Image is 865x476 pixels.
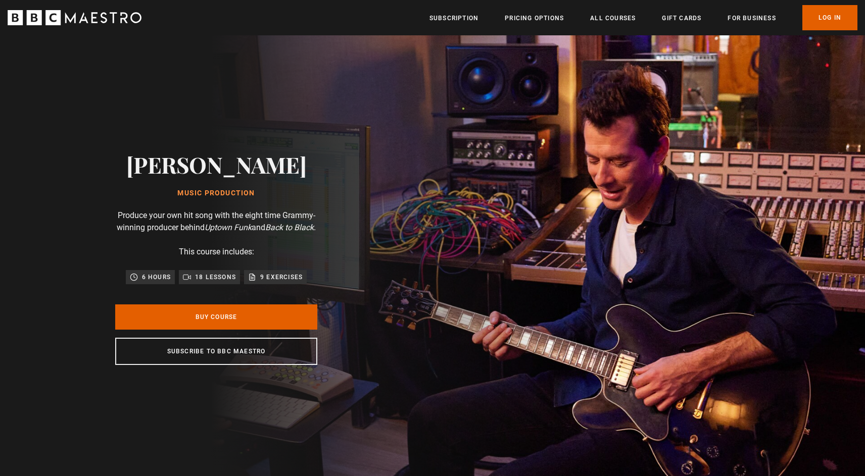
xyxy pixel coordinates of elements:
[429,5,857,30] nav: Primary
[205,223,252,232] i: Uptown Funk
[115,338,317,365] a: Subscribe to BBC Maestro
[115,209,317,234] p: Produce your own hit song with the eight time Grammy-winning producer behind and .
[126,189,307,197] h1: Music Production
[429,13,478,23] a: Subscription
[728,13,776,23] a: For business
[260,272,303,282] p: 9 exercises
[505,13,564,23] a: Pricing Options
[179,246,254,258] p: This course includes:
[590,13,636,23] a: All Courses
[265,223,314,232] i: Back to Black
[802,5,857,30] a: Log In
[8,10,141,25] svg: BBC Maestro
[195,272,236,282] p: 18 lessons
[126,151,307,177] h2: [PERSON_NAME]
[142,272,171,282] p: 6 hours
[115,304,317,330] a: Buy Course
[662,13,701,23] a: Gift Cards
